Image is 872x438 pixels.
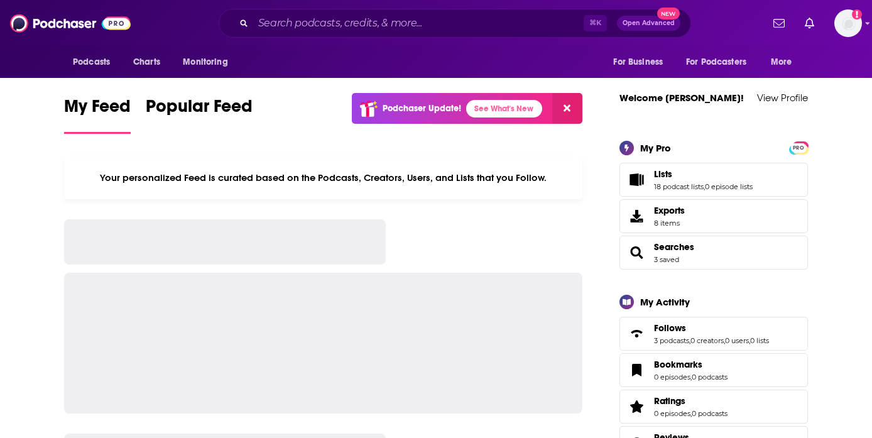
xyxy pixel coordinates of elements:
span: Lists [654,168,672,180]
span: Ratings [654,395,685,407]
span: My Feed [64,96,131,124]
a: Follows [654,322,769,334]
a: 18 podcast lists [654,182,704,191]
span: Exports [654,205,685,216]
div: My Pro [640,142,671,154]
span: Ratings [619,390,808,424]
svg: Add a profile image [852,9,862,19]
span: , [690,373,692,381]
span: Bookmarks [654,359,702,370]
a: 3 saved [654,255,679,264]
span: More [771,53,792,71]
button: open menu [678,50,765,74]
img: Podchaser - Follow, Share and Rate Podcasts [10,11,131,35]
a: 0 users [725,336,749,345]
span: , [749,336,750,345]
span: 8 items [654,219,685,227]
button: open menu [64,50,126,74]
span: Searches [619,236,808,270]
span: , [724,336,725,345]
div: My Activity [640,296,690,308]
span: Charts [133,53,160,71]
span: New [657,8,680,19]
a: Bookmarks [624,361,649,379]
a: 0 creators [690,336,724,345]
a: 0 podcasts [692,373,728,381]
button: open menu [762,50,808,74]
a: Lists [654,168,753,180]
a: 0 episodes [654,373,690,381]
button: open menu [174,50,244,74]
button: Show profile menu [834,9,862,37]
input: Search podcasts, credits, & more... [253,13,584,33]
p: Podchaser Update! [383,103,461,114]
span: ⌘ K [584,15,607,31]
a: Exports [619,199,808,233]
a: Welcome [PERSON_NAME]! [619,92,744,104]
a: Ratings [654,395,728,407]
span: Popular Feed [146,96,253,124]
span: Podcasts [73,53,110,71]
a: 0 episode lists [705,182,753,191]
a: Show notifications dropdown [800,13,819,34]
span: PRO [791,143,806,153]
a: PRO [791,142,806,151]
div: Search podcasts, credits, & more... [219,9,691,38]
span: Monitoring [183,53,227,71]
span: For Business [613,53,663,71]
span: , [704,182,705,191]
span: , [690,409,692,418]
a: 3 podcasts [654,336,689,345]
a: See What's New [466,100,542,118]
button: open menu [604,50,679,74]
a: View Profile [757,92,808,104]
a: Bookmarks [654,359,728,370]
span: Logged in as megcassidy [834,9,862,37]
a: 0 lists [750,336,769,345]
a: Popular Feed [146,96,253,134]
span: Lists [619,163,808,197]
button: Open AdvancedNew [617,16,680,31]
span: Exports [624,207,649,225]
a: Searches [624,244,649,261]
a: Follows [624,325,649,342]
span: , [689,336,690,345]
span: Open Advanced [623,20,675,26]
a: Ratings [624,398,649,415]
span: Follows [619,317,808,351]
a: Charts [125,50,168,74]
a: Searches [654,241,694,253]
a: 0 episodes [654,409,690,418]
span: Follows [654,322,686,334]
span: For Podcasters [686,53,746,71]
a: My Feed [64,96,131,134]
img: User Profile [834,9,862,37]
a: Lists [624,171,649,189]
div: Your personalized Feed is curated based on the Podcasts, Creators, Users, and Lists that you Follow. [64,156,582,199]
a: Show notifications dropdown [768,13,790,34]
a: 0 podcasts [692,409,728,418]
span: Bookmarks [619,353,808,387]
